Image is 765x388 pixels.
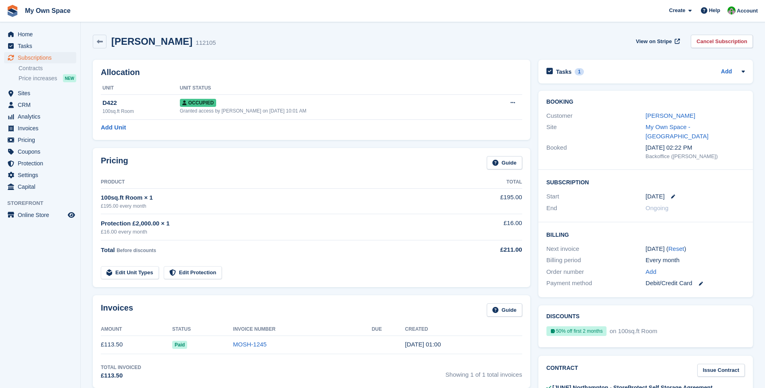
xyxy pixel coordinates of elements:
a: menu [4,99,76,111]
div: Next invoice [546,244,646,254]
th: Amount [101,323,172,336]
span: Invoices [18,123,66,134]
a: Reset [668,245,684,252]
div: [DATE] ( ) [646,244,745,254]
div: Billing period [546,256,646,265]
time: 2025-10-05 00:00:43 UTC [405,341,441,348]
h2: Invoices [101,303,133,317]
a: menu [4,181,76,192]
span: on 100sq.ft Room [608,328,657,334]
span: Home [18,29,66,40]
th: Product [101,176,458,189]
a: Add Unit [101,123,126,132]
a: Guide [487,303,522,317]
a: MOSH-1245 [233,341,267,348]
div: 1 [575,68,584,75]
a: Preview store [67,210,76,220]
h2: Tasks [556,68,572,75]
h2: Billing [546,230,745,238]
a: Guide [487,156,522,169]
a: menu [4,134,76,146]
div: 50% off first 2 months [546,326,607,336]
span: Ongoing [646,204,669,211]
th: Unit [101,82,180,95]
a: Price increases NEW [19,74,76,83]
span: Showing 1 of 1 total invoices [446,364,522,380]
a: menu [4,158,76,169]
div: £211.00 [458,245,522,254]
div: 112105 [196,38,216,48]
th: Due [372,323,405,336]
a: menu [4,52,76,63]
div: [DATE] 02:22 PM [646,143,745,152]
span: Coupons [18,146,66,157]
a: My Own Space - [GEOGRAPHIC_DATA] [646,123,709,140]
a: Edit Unit Types [101,266,159,280]
div: NEW [63,74,76,82]
span: Sites [18,88,66,99]
a: menu [4,169,76,181]
span: View on Stripe [636,38,672,46]
div: Backoffice ([PERSON_NAME]) [646,152,745,161]
div: Order number [546,267,646,277]
span: Analytics [18,111,66,122]
a: Add [721,67,732,77]
h2: Subscription [546,178,745,186]
th: Created [405,323,522,336]
div: £195.00 every month [101,202,458,210]
span: Before discounts [117,248,156,253]
a: menu [4,111,76,122]
div: End [546,204,646,213]
img: Paula Harris [727,6,736,15]
div: Every month [646,256,745,265]
h2: Discounts [546,313,745,320]
th: Invoice Number [233,323,372,336]
a: menu [4,209,76,221]
a: menu [4,29,76,40]
div: £16.00 every month [101,228,458,236]
div: D422 [102,98,180,108]
td: £16.00 [458,214,522,240]
div: Granted access by [PERSON_NAME] on [DATE] 10:01 AM [180,107,482,115]
th: Unit Status [180,82,482,95]
div: Payment method [546,279,646,288]
time: 2025-10-05 00:00:00 UTC [646,192,665,201]
a: My Own Space [22,4,74,17]
span: Settings [18,169,66,181]
div: Site [546,123,646,141]
span: Storefront [7,199,80,207]
span: Total [101,246,115,253]
a: Edit Protection [164,266,222,280]
a: Issue Contract [697,364,745,377]
a: menu [4,88,76,99]
img: stora-icon-8386f47178a22dfd0bd8f6a31ec36ba5ce8667c1dd55bd0f319d3a0aa187defe.svg [6,5,19,17]
div: Protection £2,000.00 × 1 [101,219,458,228]
h2: Contract [546,364,578,377]
div: £113.50 [101,371,141,380]
a: Contracts [19,65,76,72]
span: Create [669,6,685,15]
div: Debit/Credit Card [646,279,745,288]
span: Help [709,6,720,15]
a: [PERSON_NAME] [646,112,695,119]
span: Price increases [19,75,57,82]
a: Add [646,267,657,277]
span: Pricing [18,134,66,146]
a: View on Stripe [633,35,682,48]
h2: Pricing [101,156,128,169]
a: menu [4,123,76,134]
span: Account [737,7,758,15]
h2: [PERSON_NAME] [111,36,192,47]
span: Online Store [18,209,66,221]
th: Status [172,323,233,336]
h2: Allocation [101,68,522,77]
div: 100sq.ft Room [102,108,180,115]
a: menu [4,40,76,52]
div: Total Invoiced [101,364,141,371]
td: £195.00 [458,188,522,214]
span: Subscriptions [18,52,66,63]
a: menu [4,146,76,157]
div: Booked [546,143,646,160]
span: CRM [18,99,66,111]
span: Tasks [18,40,66,52]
